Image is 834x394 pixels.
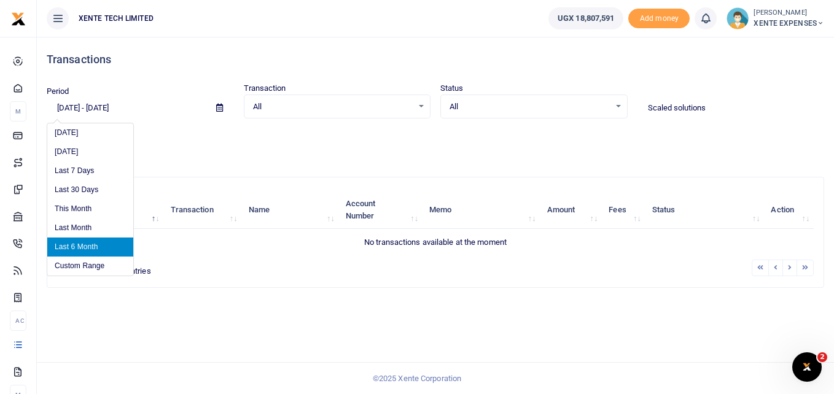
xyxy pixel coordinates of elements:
a: Add money [628,13,690,22]
li: Last 30 Days [47,180,133,199]
th: Account Number: activate to sort column ascending [339,191,423,229]
a: logo-small logo-large logo-large [11,14,26,23]
label: Transaction [244,82,286,95]
input: Search [637,98,825,118]
label: Period [47,85,69,98]
td: No transactions available at the moment [57,229,814,255]
li: Wallet ballance [544,7,628,29]
span: Add money [628,9,690,29]
li: Last 7 Days [47,161,133,180]
th: Amount: activate to sort column ascending [540,191,602,229]
th: Status: activate to sort column ascending [645,191,765,229]
span: All [253,101,413,113]
th: Action: activate to sort column ascending [764,191,814,229]
li: Custom Range [47,257,133,276]
small: [PERSON_NAME] [754,8,824,18]
li: [DATE] [47,123,133,142]
th: Transaction: activate to sort column ascending [163,191,241,229]
a: profile-user [PERSON_NAME] XENTE EXPENSES [727,7,824,29]
iframe: Intercom live chat [792,352,822,382]
div: Showing 0 to 0 of 0 entries [57,258,367,277]
li: M [10,101,26,122]
input: select period [47,98,206,118]
li: [DATE] [47,142,133,161]
h4: Transactions [47,53,824,66]
img: profile-user [727,7,749,29]
a: UGX 18,807,591 [548,7,623,29]
label: Status [440,82,464,95]
li: Ac [10,311,26,331]
th: Memo: activate to sort column ascending [423,191,540,229]
img: logo-small [11,12,26,26]
li: Last Month [47,218,133,238]
li: This Month [47,199,133,218]
span: 2 [817,352,827,362]
li: Toup your wallet [628,9,690,29]
th: Name: activate to sort column ascending [241,191,338,229]
span: XENTE EXPENSES [754,18,824,29]
li: Last 6 Month [47,238,133,257]
th: Fees: activate to sort column ascending [602,191,645,229]
span: All [450,101,610,113]
span: UGX 18,807,591 [558,12,614,25]
span: XENTE TECH LIMITED [74,13,158,24]
p: Download [47,133,824,146]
